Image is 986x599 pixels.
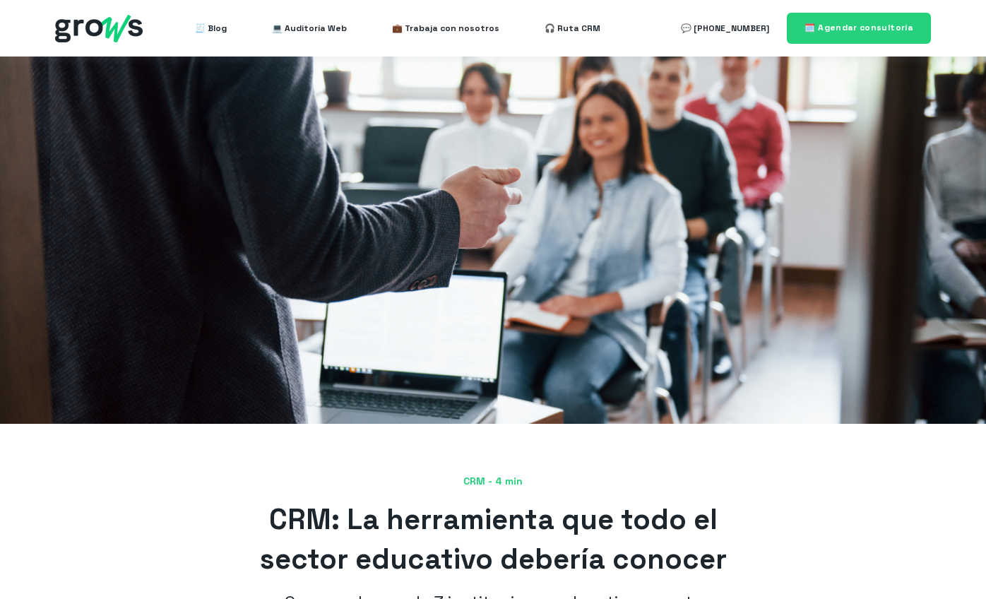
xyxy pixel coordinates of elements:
a: 💼 Trabaja con nosotros [392,14,499,42]
a: 🗓️ Agendar consultoría [787,13,931,43]
a: 💻 Auditoría Web [272,14,347,42]
a: 💬 [PHONE_NUMBER] [681,14,769,42]
span: CRM: La herramienta que todo el sector educativo debería conocer [260,502,727,577]
span: 🗓️ Agendar consultoría [804,22,913,33]
a: 🧾 Blog [195,14,227,42]
a: 🎧 Ruta CRM [545,14,600,42]
img: grows - hubspot [55,15,143,42]
span: CRM - 4 min [55,475,931,489]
